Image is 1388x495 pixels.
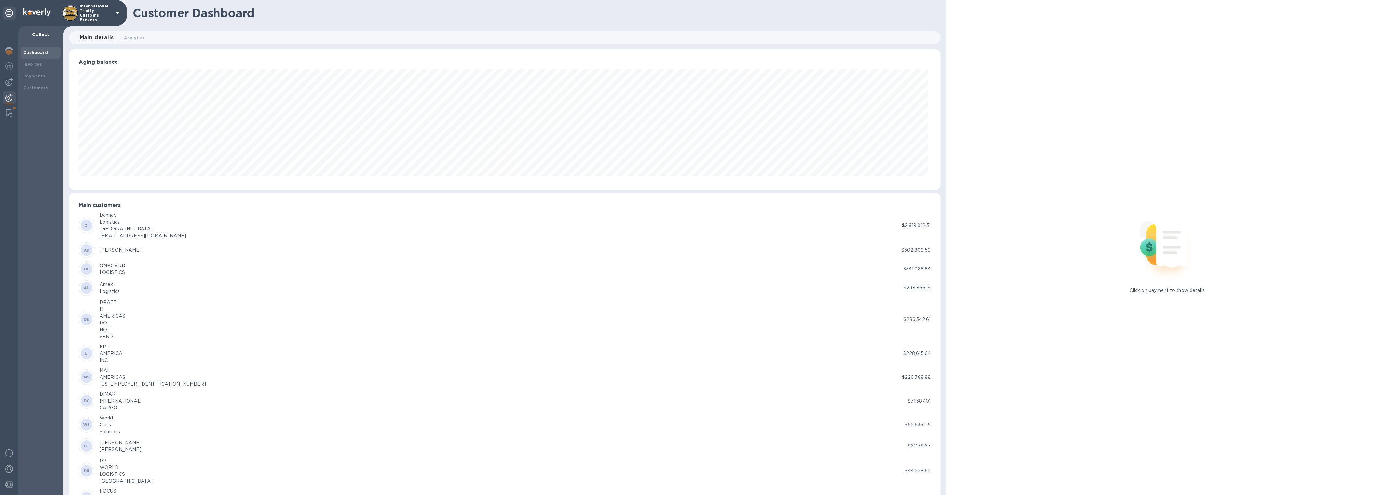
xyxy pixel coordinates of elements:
[100,415,120,421] div: World
[23,85,48,90] b: Customers
[100,232,186,239] div: [EMAIL_ADDRESS][DOMAIN_NAME]
[100,350,122,357] div: AMERICA
[84,317,89,322] b: DS
[5,62,13,70] img: Foreign exchange
[84,248,90,253] b: AD
[1130,287,1204,294] p: Click on payment to show details
[100,212,186,219] div: Dahnay
[100,247,142,254] div: [PERSON_NAME]
[85,351,89,356] b: EI
[133,6,936,20] h1: Customer Dashboard
[100,343,122,350] div: EP-
[100,269,125,276] div: LOGISTICS
[100,288,120,295] div: Logistics
[100,262,125,269] div: ONBOARD
[100,320,125,326] div: DO
[904,284,931,291] p: $298,866.19
[100,374,206,381] div: AMERICAS
[905,421,931,428] p: $62,636.05
[84,444,90,448] b: DT
[23,31,58,38] p: Collect
[3,7,16,20] div: Unpin categories
[84,375,90,379] b: M9
[903,350,931,357] p: $228,615.64
[100,478,153,485] div: [GEOGRAPHIC_DATA]
[100,357,122,364] div: INC
[100,464,153,471] div: WORLD
[100,391,141,398] div: DIMAR
[23,8,51,16] img: Logo
[100,446,142,453] div: [PERSON_NAME]
[23,74,45,78] b: Payments
[100,313,125,320] div: AMERICAS
[23,62,42,67] b: Invoices
[80,4,112,22] p: International Trinity Customs Brokers
[902,374,931,381] p: $226,788.88
[100,333,125,340] div: SEND
[124,34,145,41] span: Analytics
[100,398,141,405] div: INTERNATIONAL
[23,50,48,55] b: Dashboard
[100,367,206,374] div: MAIL
[904,316,931,323] p: $286,342.61
[79,202,931,209] h3: Main customers
[100,428,120,435] div: Solutions
[901,247,931,254] p: $602,809.59
[100,405,141,411] div: CARGO
[100,381,206,388] div: [US_EMPLOYER_IDENTIFICATION_NUMBER]
[80,33,114,42] span: Main details
[908,443,931,449] p: $61,178.67
[83,422,90,427] b: WS
[84,267,90,271] b: OL
[100,219,186,226] div: Logistics
[100,457,153,464] div: DP
[84,223,89,228] b: DI
[100,421,120,428] div: Class
[100,488,118,495] div: FOCUS
[84,285,89,290] b: AL
[100,226,186,232] div: [GEOGRAPHIC_DATA]
[100,299,125,306] div: DRAFT
[902,222,931,229] p: $2,919,012.31
[100,326,125,333] div: NOT
[100,306,125,313] div: M
[100,281,120,288] div: Amex
[905,467,931,474] p: $44,258.62
[908,398,931,405] p: $71,387.01
[903,266,931,272] p: $341,088.84
[79,59,931,65] h3: Aging balance
[100,471,153,478] div: LOGISTICS
[84,468,90,473] b: DU
[84,398,90,403] b: DC
[100,439,142,446] div: [PERSON_NAME]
